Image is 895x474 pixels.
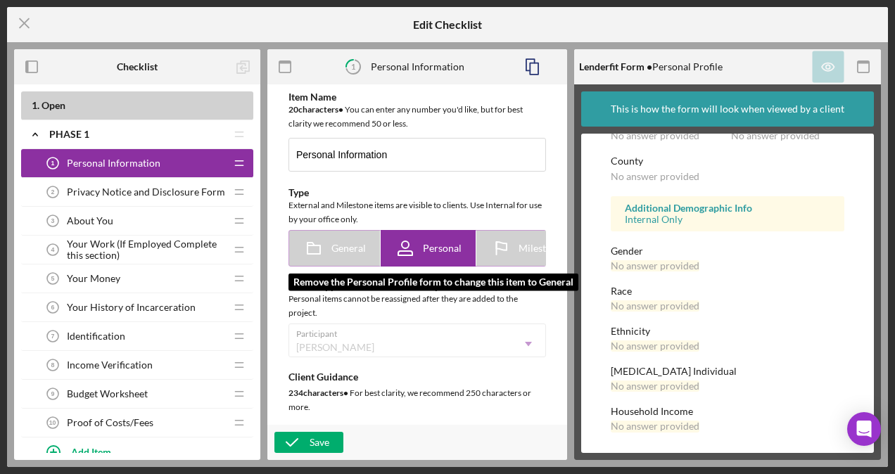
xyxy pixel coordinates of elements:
[117,61,158,72] b: Checklist
[611,380,699,392] div: No answer provided
[51,333,55,340] tspan: 7
[51,246,55,253] tspan: 4
[51,275,55,282] tspan: 5
[288,187,546,198] div: Type
[288,371,546,383] div: Client Guidance
[42,99,65,111] span: Open
[67,331,125,342] span: Identification
[731,130,820,141] div: No answer provided
[519,243,562,254] span: Milestone
[625,203,831,214] div: Additional Demographic Info
[11,11,243,137] body: Rich Text Area. Press ALT-0 for help.
[288,386,546,414] div: For best clarity, we recommend 250 characters or more.
[288,198,546,226] div: External and Milestone items are visible to clients. Use Internal for use by your office only.
[611,406,845,417] div: Household Income
[423,243,462,254] span: Personal
[67,158,160,169] span: Personal Information
[579,60,652,72] b: Lenderfit Form •
[611,91,844,127] div: This is how the form will look when viewed by a client
[67,238,225,261] span: Your Work (If Employed Complete this section)
[51,361,55,369] tspan: 8
[611,260,699,271] div: No answer provided
[310,432,329,453] div: Save
[611,245,845,257] div: Gender
[611,421,699,432] div: No answer provided
[51,217,55,224] tspan: 3
[67,359,153,371] span: Income Verification
[611,340,699,352] div: No answer provided
[288,104,343,115] b: 20 character s •
[67,388,148,399] span: Budget Worksheet
[67,186,225,198] span: Privacy Notice and Disclosure Form
[71,438,111,465] div: Add Item
[288,387,348,398] b: 234 character s •
[11,11,243,137] div: Please ensure your personal contact information is correct using the form within this item. This ...
[288,281,546,292] div: Which applicant will need to complete this item?
[371,61,464,72] div: Personal Information
[625,214,831,225] div: Internal Only
[67,302,196,313] span: Your History of Incarceration
[67,273,120,284] span: Your Money
[51,188,55,196] tspan: 2
[351,62,355,71] tspan: 1
[611,326,845,337] div: Ethnicity
[611,366,845,377] div: [MEDICAL_DATA] Individual
[847,412,881,446] div: Open Intercom Messenger
[611,300,699,312] div: No answer provided
[274,432,343,453] button: Save
[67,417,153,428] span: Proof of Costs/Fees
[32,99,39,111] span: 1 .
[51,160,55,167] tspan: 1
[288,91,546,103] div: Item Name
[51,304,55,311] tspan: 6
[611,130,699,141] div: No answer provided
[49,129,225,140] div: Phase 1
[331,243,366,254] span: General
[35,437,253,466] button: Add Item
[611,155,845,167] div: County
[413,18,482,31] h5: Edit Checklist
[611,171,699,182] div: No answer provided
[611,286,845,297] div: Race
[579,61,723,72] div: Personal Profile
[49,419,56,426] tspan: 10
[67,215,113,226] span: About You
[288,292,546,320] div: Personal items cannot be reassigned after they are added to the project.
[288,103,546,131] div: You can enter any number you'd like, but for best clarity we recommend 50 or less.
[51,390,55,397] tspan: 9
